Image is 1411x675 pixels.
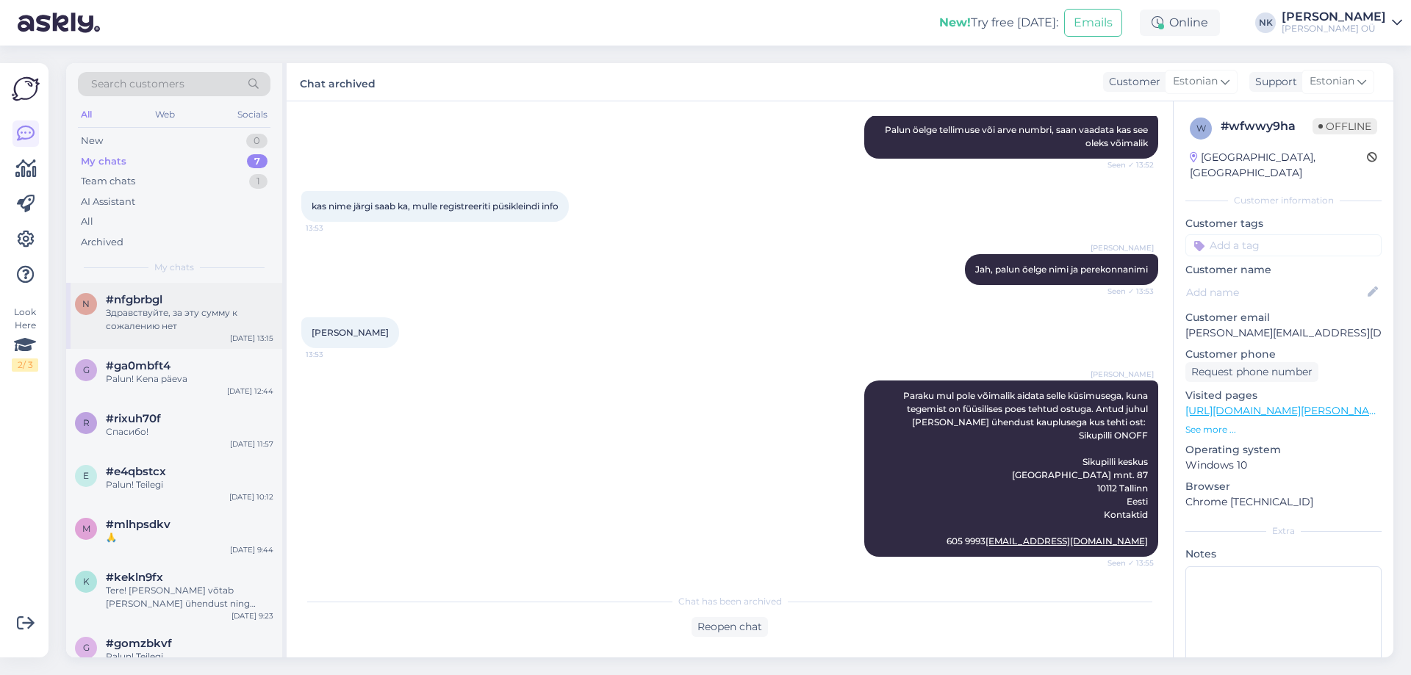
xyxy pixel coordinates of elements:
p: Visited pages [1185,388,1382,403]
a: [URL][DOMAIN_NAME][PERSON_NAME] [1185,404,1388,417]
span: #mlhpsdkv [106,518,170,531]
div: Palun! Teilegi [106,478,273,491]
div: Tere! [PERSON_NAME] võtab [PERSON_NAME] ühendust ning saate kooskõlastada temaga täpsema tarneaeg... [106,584,273,610]
div: Support [1249,74,1297,90]
p: Windows 10 [1185,458,1382,473]
p: Operating system [1185,442,1382,458]
span: Seen ✓ 13:52 [1099,159,1154,170]
div: Request phone number [1185,362,1318,382]
span: Seen ✓ 13:55 [1099,557,1154,568]
span: Estonian [1173,73,1218,90]
span: #gomzbkvf [106,637,172,650]
div: Palun! Kena päeva [106,372,273,386]
div: [PERSON_NAME] [1282,11,1386,23]
p: Customer phone [1185,347,1382,362]
p: Browser [1185,479,1382,494]
div: Socials [234,105,270,124]
div: [DATE] 9:23 [231,610,273,621]
span: [PERSON_NAME] [312,327,389,338]
div: New [81,134,103,148]
span: Paraku mul pole võimalik aidata selle küsimusega, kuna tegemist on füüsilises poes tehtud ostuga.... [903,390,1150,546]
span: 13:53 [306,349,361,360]
a: [PERSON_NAME][PERSON_NAME] OÜ [1282,11,1402,35]
span: w [1196,123,1206,134]
div: 0 [246,134,268,148]
span: g [83,364,90,375]
span: #ga0mbft4 [106,359,170,372]
div: Customer information [1185,194,1382,207]
div: My chats [81,154,126,169]
span: [PERSON_NAME] [1091,242,1154,253]
span: Chat has been archived [678,595,782,608]
div: Web [152,105,178,124]
div: NK [1255,12,1276,33]
div: 2 / 3 [12,358,38,372]
span: 13:53 [306,223,361,234]
div: All [78,105,95,124]
div: Look Here [12,306,38,372]
div: Team chats [81,174,135,189]
div: [PERSON_NAME] OÜ [1282,23,1386,35]
span: k [83,576,90,587]
div: [DATE] 11:57 [230,438,273,450]
div: AI Assistant [81,195,135,209]
p: Notes [1185,546,1382,562]
span: r [83,417,90,428]
span: Offline [1313,118,1377,134]
div: Extra [1185,524,1382,538]
div: [DATE] 10:12 [229,491,273,502]
div: Online [1140,10,1220,36]
span: [PERSON_NAME] [1091,369,1154,380]
div: Reopen chat [692,617,768,637]
span: Search customers [91,76,184,92]
b: New! [939,15,971,29]
div: 7 [247,154,268,169]
p: Customer tags [1185,216,1382,231]
span: kas nime järgi saab ka, mulle registreeriti püsikleindi info [312,201,559,212]
span: #nfgbrbgl [106,293,162,306]
label: Chat archived [300,72,376,92]
p: Customer email [1185,310,1382,325]
div: Archived [81,235,123,250]
span: n [82,298,90,309]
div: [DATE] 9:44 [230,544,273,555]
p: See more ... [1185,423,1382,436]
div: All [81,214,93,229]
div: Palun! Teilegi [106,650,273,663]
div: Здравствуйте, за эту сумму к сожалению нет [106,306,273,333]
div: 1 [249,174,268,189]
span: Estonian [1310,73,1354,90]
input: Add name [1186,284,1365,300]
span: My chats [154,261,194,274]
input: Add a tag [1185,234,1382,256]
span: #e4qbstcx [106,465,166,478]
a: [EMAIL_ADDRESS][DOMAIN_NAME] [985,535,1148,546]
span: g [83,642,90,653]
span: #rixuh70f [106,412,161,425]
p: Chrome [TECHNICAL_ID] [1185,494,1382,510]
span: #kekln9fx [106,571,163,584]
div: Try free [DATE]: [939,14,1058,32]
span: m [82,523,90,534]
p: Customer name [1185,262,1382,278]
div: # wfwwy9ha [1221,118,1313,135]
span: Jah, palun öelge nimi ja perekonnanimi [975,264,1148,275]
div: Customer [1103,74,1160,90]
img: Askly Logo [12,75,40,103]
span: Palun öelge tellimuse või arve numbri, saan vaadata kas see oleks võimalik [885,124,1150,148]
span: Seen ✓ 13:53 [1099,286,1154,297]
button: Emails [1064,9,1122,37]
div: [GEOGRAPHIC_DATA], [GEOGRAPHIC_DATA] [1190,150,1367,181]
span: e [83,470,89,481]
div: [DATE] 12:44 [227,386,273,397]
div: Спасибо! [106,425,273,438]
div: 🙏 [106,531,273,544]
div: [DATE] 13:15 [230,333,273,344]
p: [PERSON_NAME][EMAIL_ADDRESS][DOMAIN_NAME] [1185,325,1382,341]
